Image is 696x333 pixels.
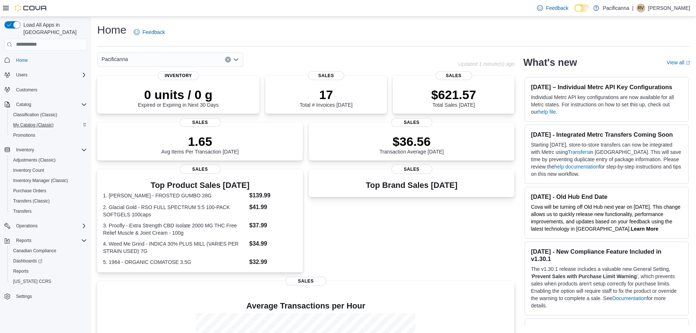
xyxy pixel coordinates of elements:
[16,223,38,229] span: Operations
[131,25,168,39] a: Feedback
[180,165,221,174] span: Sales
[523,57,577,68] h2: What's new
[142,29,165,36] span: Feedback
[10,156,58,164] a: Adjustments (Classic)
[249,221,297,230] dd: $37.99
[249,191,297,200] dd: $139.99
[13,71,87,79] span: Users
[13,292,87,301] span: Settings
[1,84,90,95] button: Customers
[7,175,90,186] button: Inventory Manager (Classic)
[13,268,28,274] span: Reports
[13,86,40,94] a: Customers
[1,99,90,110] button: Catalog
[7,256,90,266] a: Dashboards
[13,222,87,230] span: Operations
[13,122,54,128] span: My Catalog (Classic)
[13,157,56,163] span: Adjustments (Classic)
[13,208,31,214] span: Transfers
[1,55,90,65] button: Home
[1,221,90,231] button: Operations
[632,4,634,12] p: |
[10,131,38,140] a: Promotions
[1,70,90,80] button: Users
[16,87,37,93] span: Customers
[16,102,31,107] span: Catalog
[10,186,49,195] a: Purchase Orders
[531,131,682,138] h3: [DATE] - Integrated Metrc Transfers Coming Soon
[13,100,34,109] button: Catalog
[10,267,87,276] span: Reports
[10,257,45,265] a: Dashboards
[10,176,71,185] a: Inventory Manager (Classic)
[631,226,658,232] a: Learn More
[10,257,87,265] span: Dashboards
[686,61,690,65] svg: External link
[97,23,126,37] h1: Home
[380,134,444,155] div: Transaction Average [DATE]
[10,176,87,185] span: Inventory Manager (Classic)
[7,196,90,206] button: Transfers (Classic)
[7,120,90,130] button: My Catalog (Classic)
[103,204,246,218] dt: 2. Glacial Gold - RSO FULL SPECTRUM 5:5 100-PACK SOFTGELS 100caps
[300,87,352,108] div: Total # Invoices [DATE]
[13,100,87,109] span: Catalog
[16,238,31,243] span: Reports
[10,110,87,119] span: Classification (Classic)
[249,239,297,248] dd: $34.99
[13,112,57,118] span: Classification (Classic)
[138,87,219,108] div: Expired or Expiring in Next 30 Days
[180,118,221,127] span: Sales
[531,204,680,232] span: Cova will be turning off Old Hub next year on [DATE]. This change allows us to quickly release ne...
[603,4,629,12] p: Pacificanna
[13,248,56,254] span: Canadian Compliance
[574,4,590,12] input: Dark Mode
[103,222,246,236] dt: 3. Proofly - Extra Strength CBD Isolate 2000 MG THC Free Relief Muscle & Joint Cream - 100g
[638,4,644,12] span: RV
[13,236,87,245] span: Reports
[538,109,556,115] a: help file
[10,166,47,175] a: Inventory Count
[366,181,457,190] h3: Top Brand Sales [DATE]
[10,156,87,164] span: Adjustments (Classic)
[391,118,432,127] span: Sales
[10,207,34,216] a: Transfers
[7,266,90,276] button: Reports
[13,56,31,65] a: Home
[648,4,690,12] p: [PERSON_NAME]
[7,186,90,196] button: Purchase Orders
[531,248,682,262] h3: [DATE] - New Compliance Feature Included in v1.30.1
[546,4,568,12] span: Feedback
[10,277,54,286] a: [US_STATE] CCRS
[158,71,199,80] span: Inventory
[10,246,87,255] span: Canadian Compliance
[1,145,90,155] button: Inventory
[138,87,219,102] p: 0 units / 0 g
[458,61,514,67] p: Updated 1 minute(s) ago
[249,258,297,266] dd: $32.99
[13,279,51,284] span: [US_STATE] CCRS
[10,131,87,140] span: Promotions
[13,145,37,154] button: Inventory
[10,207,87,216] span: Transfers
[531,141,682,178] p: Starting [DATE], store-to-store transfers can now be integrated with Metrc using in [GEOGRAPHIC_D...
[10,267,31,276] a: Reports
[10,197,87,205] span: Transfers (Classic)
[7,110,90,120] button: Classification (Classic)
[13,236,34,245] button: Reports
[431,87,476,108] div: Total Sales [DATE]
[7,206,90,216] button: Transfers
[436,71,472,80] span: Sales
[531,83,682,91] h3: [DATE] – Individual Metrc API Key Configurations
[568,149,589,155] a: Transfers
[431,87,476,102] p: $621.57
[161,134,239,155] div: Avg Items Per Transaction [DATE]
[13,222,41,230] button: Operations
[531,193,682,200] h3: [DATE] - Old Hub End Date
[308,71,345,80] span: Sales
[531,94,682,116] p: Individual Metrc API key configurations are now available for all Metrc states. For instructions ...
[554,164,599,170] a: help documentation
[532,273,637,279] strong: Prevent Sales with Purchase Limit Warning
